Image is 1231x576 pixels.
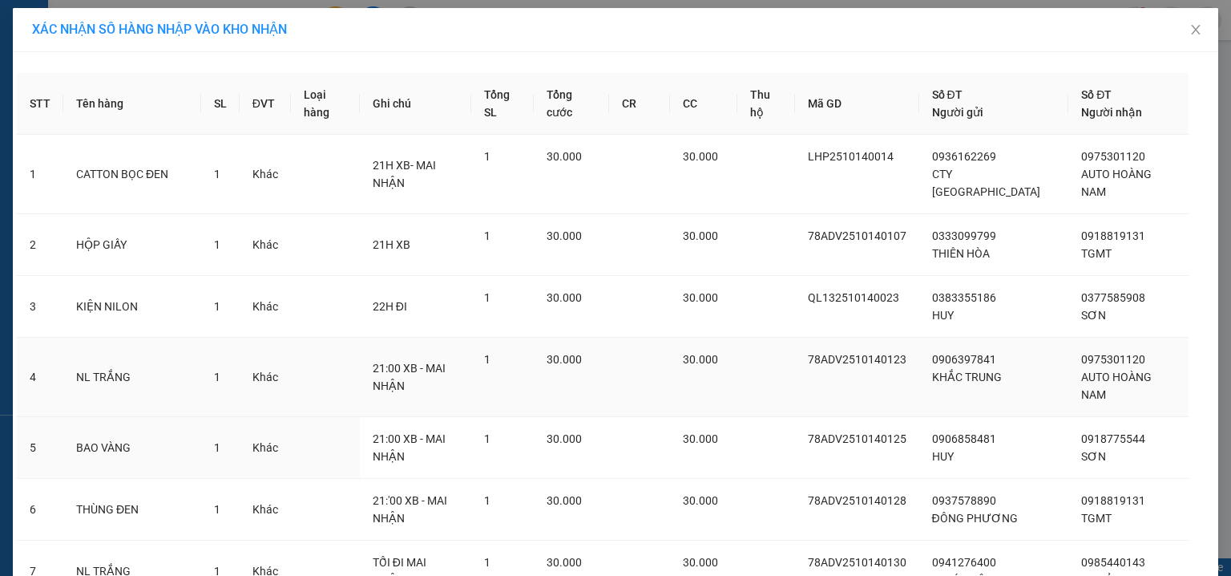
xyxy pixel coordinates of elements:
[808,556,906,569] span: 78ADV2510140130
[484,353,490,366] span: 1
[534,73,610,135] th: Tổng cước
[808,432,906,445] span: 78ADV2510140125
[240,276,291,338] td: Khác
[808,353,906,366] span: 78ADV2510140123
[373,432,446,463] span: 21:00 XB - MAI NHẬN
[1173,8,1218,53] button: Close
[1081,229,1145,242] span: 0918819131
[1081,168,1152,198] span: AUTO HOÀNG NAM
[932,150,996,163] span: 0936162269
[1081,432,1145,445] span: 0918775544
[1081,494,1145,507] span: 0918819131
[1081,247,1112,260] span: TGMT
[1081,512,1112,525] span: TGMT
[484,432,490,445] span: 1
[373,159,436,189] span: 21H XB- MAI NHẬN
[1081,150,1145,163] span: 0975301120
[17,135,63,214] td: 1
[808,494,906,507] span: 78ADV2510140128
[932,88,963,101] span: Số ĐT
[932,494,996,507] span: 0937578890
[373,362,446,392] span: 21:00 XB - MAI NHẬN
[484,229,490,242] span: 1
[214,238,220,251] span: 1
[683,291,718,304] span: 30.000
[683,494,718,507] span: 30.000
[240,479,291,541] td: Khác
[547,432,582,445] span: 30.000
[1081,309,1106,322] span: SƠN
[1081,291,1145,304] span: 0377585908
[484,494,490,507] span: 1
[808,150,894,163] span: LHP2510140014
[808,291,899,304] span: QL132510140023
[932,106,983,119] span: Người gửi
[240,73,291,135] th: ĐVT
[1081,371,1152,401] span: AUTO HOÀNG NAM
[808,229,906,242] span: 78ADV2510140107
[17,338,63,417] td: 4
[63,276,201,338] td: KIỆN NILON
[932,229,996,242] span: 0333099799
[932,432,996,445] span: 0906858481
[63,135,201,214] td: CATTON BỌC ĐEN
[932,371,1002,383] span: KHẮC TRUNG
[63,338,201,417] td: NL TRẮNG
[17,276,63,338] td: 3
[291,73,360,135] th: Loại hàng
[683,556,718,569] span: 30.000
[547,150,582,163] span: 30.000
[63,417,201,479] td: BAO VÀNG
[932,168,1040,198] span: CTY [GEOGRAPHIC_DATA]
[1081,556,1145,569] span: 0985440143
[240,135,291,214] td: Khác
[547,229,582,242] span: 30.000
[214,168,220,181] span: 1
[737,73,794,135] th: Thu hộ
[484,291,490,304] span: 1
[932,450,954,463] span: HUY
[240,214,291,276] td: Khác
[63,73,201,135] th: Tên hàng
[1189,23,1202,36] span: close
[1081,450,1106,463] span: SƠN
[683,229,718,242] span: 30.000
[484,556,490,569] span: 1
[1081,106,1142,119] span: Người nhận
[373,494,447,525] span: 21:'00 XB - MAI NHẬN
[17,73,63,135] th: STT
[795,73,919,135] th: Mã GD
[373,238,410,251] span: 21H XB
[63,214,201,276] td: HỘP GIẤY
[932,291,996,304] span: 0383355186
[17,214,63,276] td: 2
[547,353,582,366] span: 30.000
[547,556,582,569] span: 30.000
[484,150,490,163] span: 1
[932,247,990,260] span: THIÊN HÒA
[547,291,582,304] span: 30.000
[214,371,220,383] span: 1
[609,73,670,135] th: CR
[240,338,291,417] td: Khác
[32,22,287,37] span: XÁC NHẬN SỐ HÀNG NHẬP VÀO KHO NHẬN
[683,150,718,163] span: 30.000
[63,479,201,541] td: THÙNG ĐEN
[932,512,1018,525] span: ĐÔNG PHƯƠNG
[1081,88,1112,101] span: Số ĐT
[214,300,220,313] span: 1
[214,503,220,516] span: 1
[201,73,240,135] th: SL
[240,417,291,479] td: Khác
[683,353,718,366] span: 30.000
[683,432,718,445] span: 30.000
[373,300,407,313] span: 22H ĐI
[932,556,996,569] span: 0941276400
[932,309,954,322] span: HUY
[547,494,582,507] span: 30.000
[360,73,472,135] th: Ghi chú
[17,479,63,541] td: 6
[1081,353,1145,366] span: 0975301120
[17,417,63,479] td: 5
[670,73,737,135] th: CC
